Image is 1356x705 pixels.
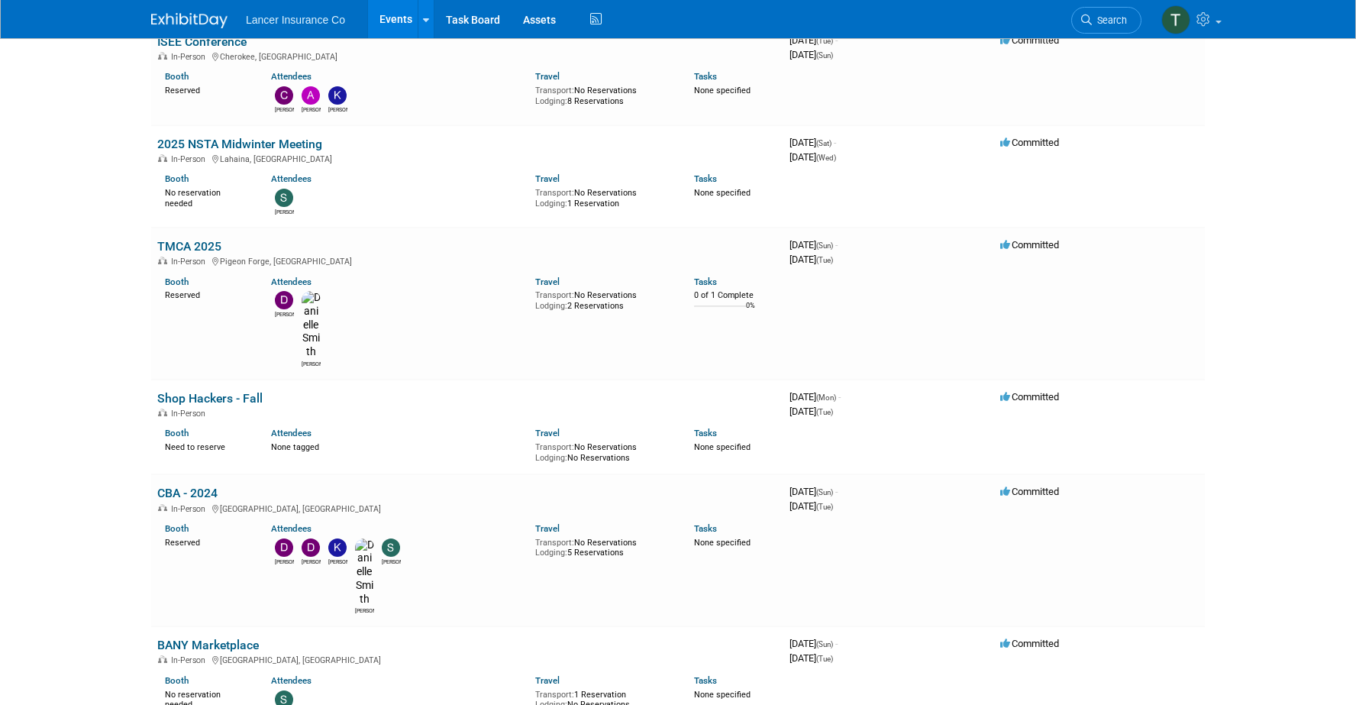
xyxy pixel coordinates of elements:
span: (Sun) [816,241,833,250]
a: Travel [535,428,560,438]
div: No Reservations No Reservations [535,439,671,463]
div: Daniel Tomlinson [302,557,321,566]
a: Booth [165,675,189,686]
div: Andy Miller [302,105,321,114]
span: [DATE] [789,638,838,649]
a: Travel [535,277,560,287]
span: Committed [1000,34,1059,46]
span: Transport: [535,86,574,95]
span: Lodging: [535,453,567,463]
a: TMCA 2025 [157,239,221,254]
span: [DATE] [789,486,838,497]
span: [DATE] [789,137,836,148]
div: No Reservations 2 Reservations [535,287,671,311]
span: [DATE] [789,254,833,265]
img: Kim Castle [328,86,347,105]
a: Tasks [694,428,717,438]
span: (Tue) [816,655,833,663]
div: [GEOGRAPHIC_DATA], [GEOGRAPHIC_DATA] [157,502,777,514]
span: Transport: [535,538,574,548]
td: 0% [746,302,755,322]
a: CBA - 2024 [157,486,218,500]
img: Daniel Tomlinson [302,538,320,557]
img: Kimberlee Bissegger [328,538,347,557]
a: Attendees [271,675,312,686]
span: Lodging: [535,199,567,209]
div: Danielle Smith [302,359,321,368]
a: Travel [535,173,560,184]
span: (Mon) [816,393,836,402]
a: Attendees [271,428,312,438]
span: In-Person [171,655,210,665]
span: Transport: [535,690,574,700]
span: (Tue) [816,503,833,511]
span: [DATE] [789,500,833,512]
div: Need to reserve [165,439,248,453]
a: Tasks [694,523,717,534]
img: Andy Miller [302,86,320,105]
span: None specified [694,188,751,198]
img: Steven O'Shea [275,189,293,207]
span: In-Person [171,257,210,267]
div: No Reservations 8 Reservations [535,82,671,106]
span: (Tue) [816,37,833,45]
a: Tasks [694,173,717,184]
img: Terrence Forrest [1161,5,1190,34]
a: Travel [535,71,560,82]
span: Search [1092,15,1127,26]
a: Attendees [271,173,312,184]
span: (Sun) [816,488,833,496]
div: 0 of 1 Complete [694,290,777,301]
img: In-Person Event [158,409,167,416]
div: Dennis Kelly [275,557,294,566]
img: In-Person Event [158,257,167,264]
span: - [838,391,841,403]
span: [DATE] [789,34,838,46]
img: ExhibitDay [151,13,228,28]
div: Steven O'Shea [382,557,401,566]
div: No reservation needed [165,185,248,209]
a: Travel [535,675,560,686]
span: None specified [694,690,751,700]
img: In-Person Event [158,655,167,663]
div: Kim Castle [328,105,347,114]
span: (Tue) [816,408,833,416]
div: Pigeon Forge, [GEOGRAPHIC_DATA] [157,254,777,267]
span: In-Person [171,409,210,419]
span: Lodging: [535,548,567,558]
div: Lahaina, [GEOGRAPHIC_DATA] [157,152,777,164]
div: Cherokee, [GEOGRAPHIC_DATA] [157,50,777,62]
div: No Reservations 1 Reservation [535,185,671,209]
span: [DATE] [789,391,841,403]
a: Attendees [271,277,312,287]
span: (Tue) [816,256,833,264]
div: Kimberlee Bissegger [328,557,347,566]
span: None specified [694,442,751,452]
a: Travel [535,523,560,534]
a: Booth [165,428,189,438]
span: In-Person [171,154,210,164]
a: Attendees [271,71,312,82]
a: Booth [165,71,189,82]
img: Danielle Smith [302,291,321,359]
img: Danielle Smith [355,538,374,606]
a: Tasks [694,277,717,287]
a: Tasks [694,71,717,82]
span: Committed [1000,638,1059,649]
span: Committed [1000,486,1059,497]
a: BANY Marketplace [157,638,259,652]
div: Reserved [165,535,248,548]
span: - [834,137,836,148]
span: - [835,239,838,251]
a: Booth [165,277,189,287]
div: Reserved [165,287,248,301]
img: In-Person Event [158,504,167,512]
span: [DATE] [789,151,836,163]
div: [GEOGRAPHIC_DATA], [GEOGRAPHIC_DATA] [157,653,777,665]
a: Search [1071,7,1141,34]
img: Dennis Kelly [275,538,293,557]
img: Charline Pollard [275,86,293,105]
span: None specified [694,538,751,548]
span: Committed [1000,391,1059,403]
span: Lodging: [535,96,567,106]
